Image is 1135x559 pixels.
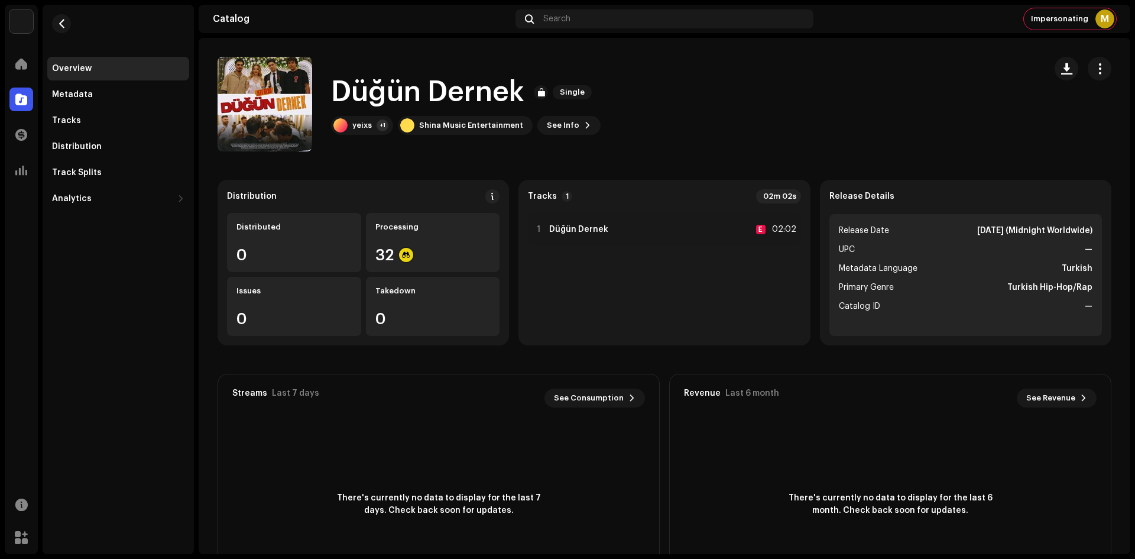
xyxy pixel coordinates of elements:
[47,187,189,211] re-m-nav-dropdown: Analytics
[770,222,796,237] div: 02:02
[377,119,388,131] div: +1
[1017,389,1097,408] button: See Revenue
[236,286,352,296] div: Issues
[47,83,189,106] re-m-nav-item: Metadata
[52,194,92,203] div: Analytics
[47,109,189,133] re-m-nav-item: Tracks
[839,224,889,238] span: Release Date
[977,224,1092,238] strong: [DATE] (Midnight Worldwide)
[375,222,491,232] div: Processing
[1062,261,1092,276] strong: Turkish
[352,121,372,130] div: yeixs
[236,222,352,232] div: Distributed
[52,64,92,73] div: Overview
[544,389,645,408] button: See Consumption
[839,243,855,257] span: UPC
[839,299,880,314] span: Catalog ID
[784,492,997,517] span: There's currently no data to display for the last 6 month. Check back soon for updates.
[553,85,592,99] span: Single
[1031,14,1088,24] span: Impersonating
[554,386,624,410] span: See Consumption
[272,389,319,398] div: Last 7 days
[549,225,608,234] strong: Düğün Dernek
[1095,9,1114,28] div: M
[52,90,93,99] div: Metadata
[528,192,557,201] strong: Tracks
[756,189,801,203] div: 02m 02s
[332,492,545,517] span: There's currently no data to display for the last 7 days. Check back soon for updates.
[543,14,570,24] span: Search
[375,286,491,296] div: Takedown
[1007,280,1092,295] strong: Turkish Hip-Hop/Rap
[684,389,721,398] div: Revenue
[47,135,189,159] re-m-nav-item: Distribution
[213,14,511,24] div: Catalog
[52,142,102,151] div: Distribution
[1085,299,1092,314] strong: —
[52,116,81,125] div: Tracks
[537,116,601,135] button: See Info
[1026,386,1075,410] span: See Revenue
[839,280,894,295] span: Primary Genre
[232,389,267,398] div: Streams
[227,192,277,201] div: Distribution
[419,121,523,130] div: Shina Music Entertainment
[829,192,894,201] strong: Release Details
[562,191,572,202] p-badge: 1
[9,9,33,33] img: bb356b9b-6e90-403f-adc8-c282c7c2e227
[331,73,524,111] h1: Düğün Dernek
[547,114,579,137] span: See Info
[47,161,189,185] re-m-nav-item: Track Splits
[47,57,189,80] re-m-nav-item: Overview
[52,168,102,177] div: Track Splits
[756,225,766,234] div: E
[1085,243,1092,257] strong: —
[839,261,917,276] span: Metadata Language
[725,389,779,398] div: Last 6 month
